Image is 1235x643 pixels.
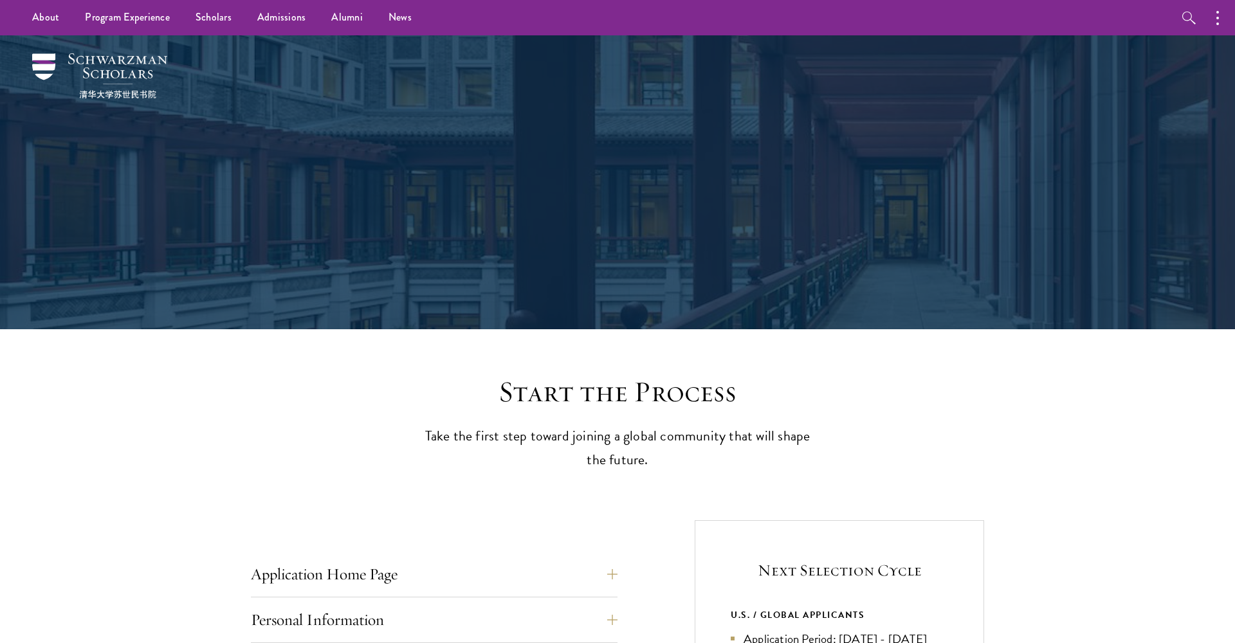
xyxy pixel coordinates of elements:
h5: Next Selection Cycle [731,559,948,581]
div: U.S. / GLOBAL APPLICANTS [731,607,948,623]
p: Take the first step toward joining a global community that will shape the future. [418,424,817,472]
button: Personal Information [251,604,617,635]
img: Schwarzman Scholars [32,53,167,98]
button: Application Home Page [251,559,617,590]
h2: Start the Process [418,374,817,410]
